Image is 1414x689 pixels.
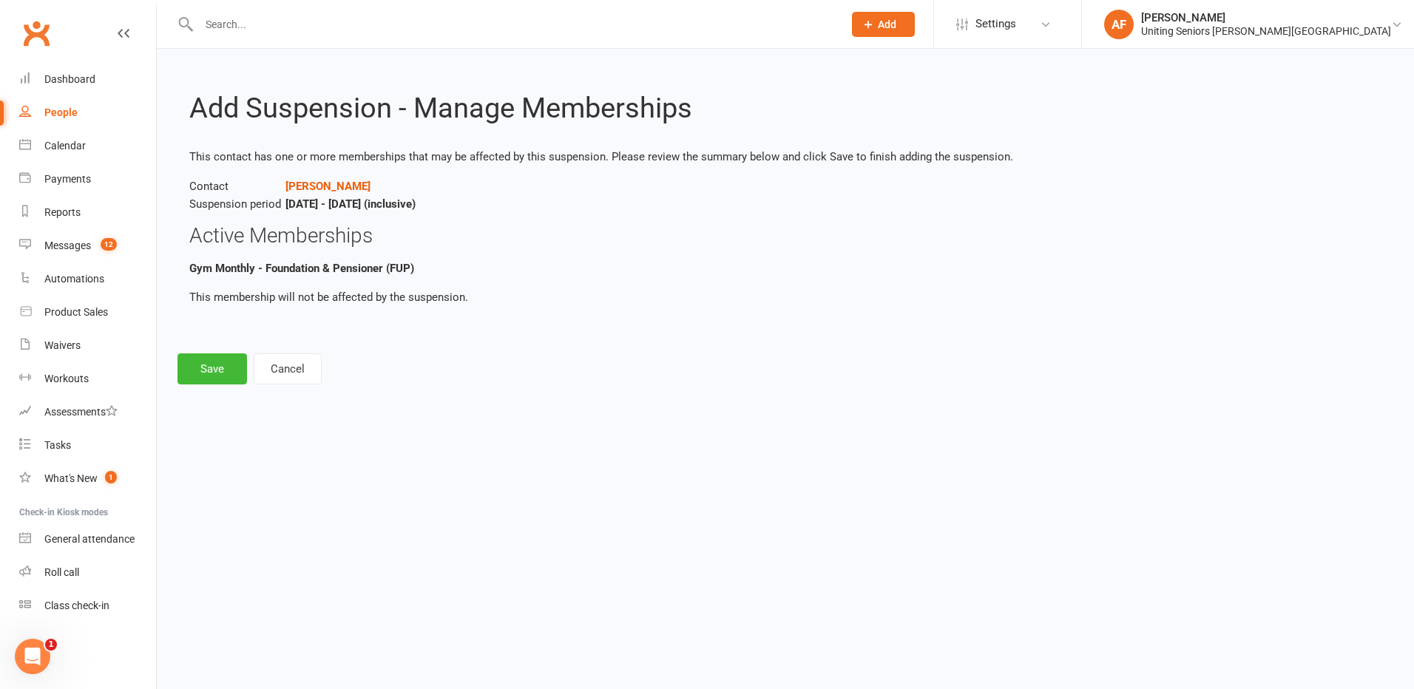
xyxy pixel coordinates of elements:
div: Payments [44,173,91,185]
div: Workouts [44,373,89,384]
a: Automations [19,262,156,296]
div: Roll call [44,566,79,578]
div: Class check-in [44,600,109,611]
span: 12 [101,238,117,251]
div: Waivers [44,339,81,351]
a: Clubworx [18,15,55,52]
b: Gym Monthly - Foundation & Pensioner (FUP) [189,262,414,275]
p: This membership will not be affected by the suspension. [189,288,1381,306]
button: Cancel [254,353,322,384]
button: Save [177,353,247,384]
a: General attendance kiosk mode [19,523,156,556]
span: Settings [975,7,1016,41]
a: People [19,96,156,129]
a: Calendar [19,129,156,163]
div: Assessments [44,406,118,418]
a: Roll call [19,556,156,589]
input: Search... [194,14,833,35]
span: 1 [105,471,117,483]
a: Workouts [19,362,156,396]
a: [PERSON_NAME] [285,180,371,193]
span: Contact [189,177,285,195]
a: Messages 12 [19,229,156,262]
div: AF [1104,10,1134,39]
a: Product Sales [19,296,156,329]
div: [PERSON_NAME] [1141,11,1391,24]
span: Add [878,18,896,30]
div: Messages [44,240,91,251]
div: Automations [44,273,104,285]
a: Payments [19,163,156,196]
a: Class kiosk mode [19,589,156,622]
a: Reports [19,196,156,229]
button: Add [852,12,915,37]
h2: Add Suspension - Manage Memberships [189,93,1381,124]
a: Assessments [19,396,156,429]
div: Dashboard [44,73,95,85]
div: What's New [44,472,98,484]
h3: Active Memberships [189,225,1381,248]
div: Uniting Seniors [PERSON_NAME][GEOGRAPHIC_DATA] [1141,24,1391,38]
a: Waivers [19,329,156,362]
div: Calendar [44,140,86,152]
a: Dashboard [19,63,156,96]
a: Tasks [19,429,156,462]
div: General attendance [44,533,135,545]
a: What's New1 [19,462,156,495]
div: Tasks [44,439,71,451]
div: Product Sales [44,306,108,318]
strong: [DATE] - [DATE] (inclusive) [285,197,416,211]
iframe: Intercom live chat [15,639,50,674]
span: Suspension period [189,195,285,213]
span: 1 [45,639,57,651]
div: Reports [44,206,81,218]
div: People [44,106,78,118]
p: This contact has one or more memberships that may be affected by this suspension. Please review t... [189,148,1381,166]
